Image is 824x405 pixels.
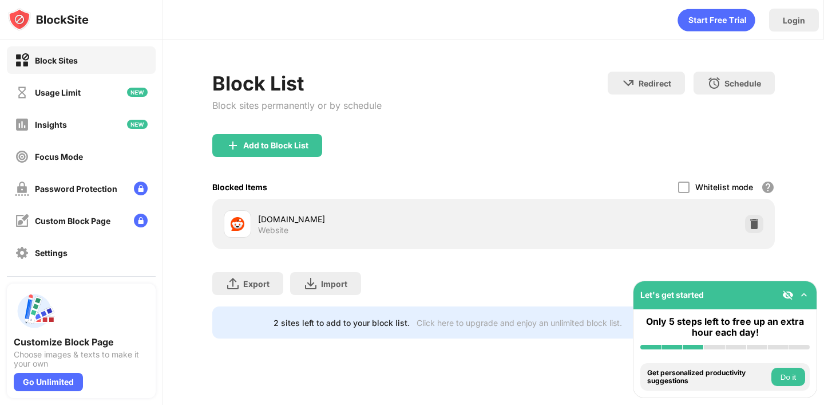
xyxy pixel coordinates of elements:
[243,279,270,289] div: Export
[15,182,29,196] img: password-protection-off.svg
[15,117,29,132] img: insights-off.svg
[640,316,810,338] div: Only 5 steps left to free up an extra hour each day!
[14,373,83,391] div: Go Unlimited
[647,369,768,386] div: Get personalized productivity suggestions
[724,78,761,88] div: Schedule
[15,214,29,228] img: customize-block-page-off.svg
[35,184,117,194] div: Password Protection
[243,141,308,150] div: Add to Block List
[35,248,68,258] div: Settings
[15,85,29,100] img: time-usage-off.svg
[798,289,810,301] img: omni-setup-toggle.svg
[35,88,81,97] div: Usage Limit
[417,318,622,328] div: Click here to upgrade and enjoy an unlimited block list.
[127,88,148,97] img: new-icon.svg
[35,120,67,129] div: Insights
[274,318,410,328] div: 2 sites left to add to your block list.
[231,217,244,231] img: favicons
[258,225,288,235] div: Website
[639,78,671,88] div: Redirect
[35,56,78,65] div: Block Sites
[35,152,83,162] div: Focus Mode
[15,53,29,68] img: block-on.svg
[134,214,148,227] img: lock-menu.svg
[35,216,110,226] div: Custom Block Page
[782,289,794,301] img: eye-not-visible.svg
[127,120,148,129] img: new-icon.svg
[14,290,55,332] img: push-custom-page.svg
[258,213,493,225] div: [DOMAIN_NAME]
[783,15,805,25] div: Login
[321,279,347,289] div: Import
[14,350,149,368] div: Choose images & texts to make it your own
[15,150,29,164] img: focus-off.svg
[212,100,382,111] div: Block sites permanently or by schedule
[8,8,89,31] img: logo-blocksite.svg
[695,182,753,192] div: Whitelist mode
[14,336,149,348] div: Customize Block Page
[640,290,704,300] div: Let's get started
[134,182,148,195] img: lock-menu.svg
[212,72,382,95] div: Block List
[771,368,805,386] button: Do it
[678,9,755,32] div: animation
[15,246,29,260] img: settings-off.svg
[212,182,267,192] div: Blocked Items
